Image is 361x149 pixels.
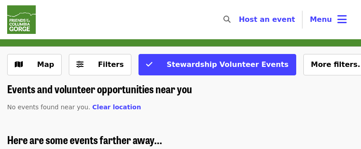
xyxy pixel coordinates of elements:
[7,103,90,111] span: No events found near you.
[7,5,36,34] img: Friends Of The Columbia Gorge - Home
[37,60,54,69] span: Map
[15,60,23,69] i: map icon
[98,60,124,69] span: Filters
[7,54,62,75] button: Show map view
[76,60,84,69] i: sliders-h icon
[310,15,332,24] span: Menu
[167,60,289,69] span: Stewardship Volunteer Events
[7,132,162,147] span: Here are some events farther away...
[146,60,152,69] i: check icon
[92,103,141,112] button: Clear location
[239,15,295,24] a: Host an event
[236,9,243,30] input: Search
[7,81,192,96] span: Events and volunteer opportunities near you
[302,9,354,30] button: Toggle account menu
[223,15,231,24] i: search icon
[69,54,131,75] button: Filters (0 selected)
[92,103,141,111] span: Clear location
[139,54,296,75] button: Stewardship Volunteer Events
[337,13,347,26] i: bars icon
